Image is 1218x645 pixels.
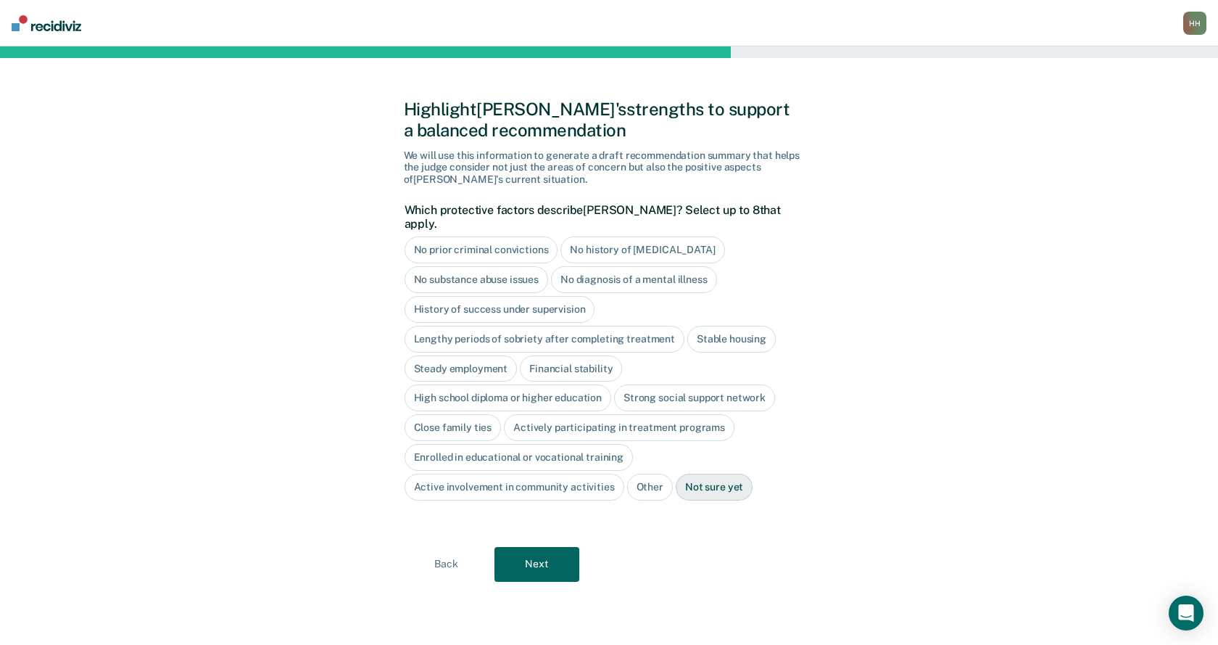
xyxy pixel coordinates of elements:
[405,326,684,353] div: Lengthy periods of sobriety after completing treatment
[551,266,717,293] div: No diagnosis of a mental illness
[627,474,673,501] div: Other
[676,474,753,501] div: Not sure yet
[405,237,558,263] div: No prior criminal convictions
[560,237,724,263] div: No history of [MEDICAL_DATA]
[405,203,807,231] label: Which protective factors describe [PERSON_NAME] ? Select up to 8 that apply.
[404,99,815,141] div: Highlight [PERSON_NAME]'s strengths to support a balanced recommendation
[12,15,81,31] img: Recidiviz
[687,326,776,353] div: Stable housing
[405,444,634,471] div: Enrolled in educational or vocational training
[405,385,612,411] div: High school diploma or higher education
[404,547,489,582] button: Back
[1169,596,1203,630] div: Open Intercom Messenger
[405,296,595,323] div: History of success under supervision
[520,356,622,382] div: Financial stability
[405,474,624,501] div: Active involvement in community activities
[405,414,502,441] div: Close family ties
[405,266,549,293] div: No substance abuse issues
[494,547,579,582] button: Next
[1183,12,1206,35] button: HH
[404,149,815,186] div: We will use this information to generate a draft recommendation summary that helps the judge cons...
[504,414,734,441] div: Actively participating in treatment programs
[405,356,518,382] div: Steady employment
[1183,12,1206,35] div: H H
[614,385,775,411] div: Strong social support network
